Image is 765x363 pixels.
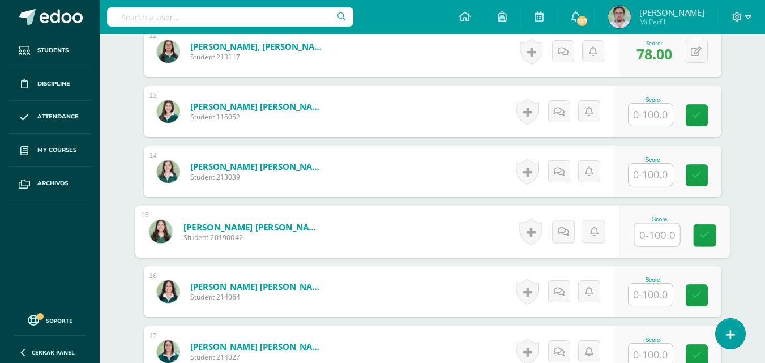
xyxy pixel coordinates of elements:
[157,100,180,123] img: 38a95bae201ff87df004ef167f0582c3.png
[629,164,673,186] input: 0-100.0
[190,281,326,292] a: [PERSON_NAME] [PERSON_NAME]
[190,161,326,172] a: [PERSON_NAME] [PERSON_NAME]
[636,44,672,63] span: 78.00
[608,6,631,28] img: f06f2e3b1dffdd22395e1c7388ef173e.png
[37,46,69,55] span: Students
[576,15,588,27] span: 237
[14,312,86,327] a: Soporte
[9,134,91,167] a: My courses
[629,284,673,306] input: 0-100.0
[157,160,180,183] img: e4e3956b417e3d96c1391078964afbb7.png
[157,340,180,363] img: a455c306de6069b1bdf364ebb330bb77.png
[46,317,72,324] span: Soporte
[9,67,91,101] a: Discipline
[32,348,75,356] span: Cerrar panel
[190,52,326,62] span: Student 213117
[628,337,678,343] div: Score
[9,167,91,200] a: Archivos
[628,157,678,163] div: Score
[190,352,326,362] span: Student 214027
[149,220,172,243] img: f33ff132a03c7b15a59ea2948964b5e9.png
[157,280,180,303] img: 7b81575709b36c65bb96099f120a8463.png
[9,101,91,134] a: Attendance
[190,172,326,182] span: Student 213039
[636,39,672,47] div: Score:
[37,179,68,188] span: Archivos
[37,112,79,121] span: Attendance
[639,17,704,27] span: Mi Perfil
[157,40,180,63] img: 1566b715863e09e5abcb8aa70d59684f.png
[37,79,70,88] span: Discipline
[9,34,91,67] a: Students
[183,233,323,243] span: Student 20190042
[629,104,673,126] input: 0-100.0
[190,292,326,302] span: Student 214064
[190,41,326,52] a: [PERSON_NAME], [PERSON_NAME]
[37,146,76,155] span: My courses
[634,224,679,246] input: 0-100.0
[639,7,704,18] span: [PERSON_NAME]
[190,112,326,122] span: Student 115052
[628,277,678,283] div: Score
[183,221,323,233] a: [PERSON_NAME] [PERSON_NAME]
[190,341,326,352] a: [PERSON_NAME] [PERSON_NAME]
[107,7,353,27] input: Search a user…
[634,216,685,223] div: Score
[628,97,678,103] div: Score
[190,101,326,112] a: [PERSON_NAME] [PERSON_NAME]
